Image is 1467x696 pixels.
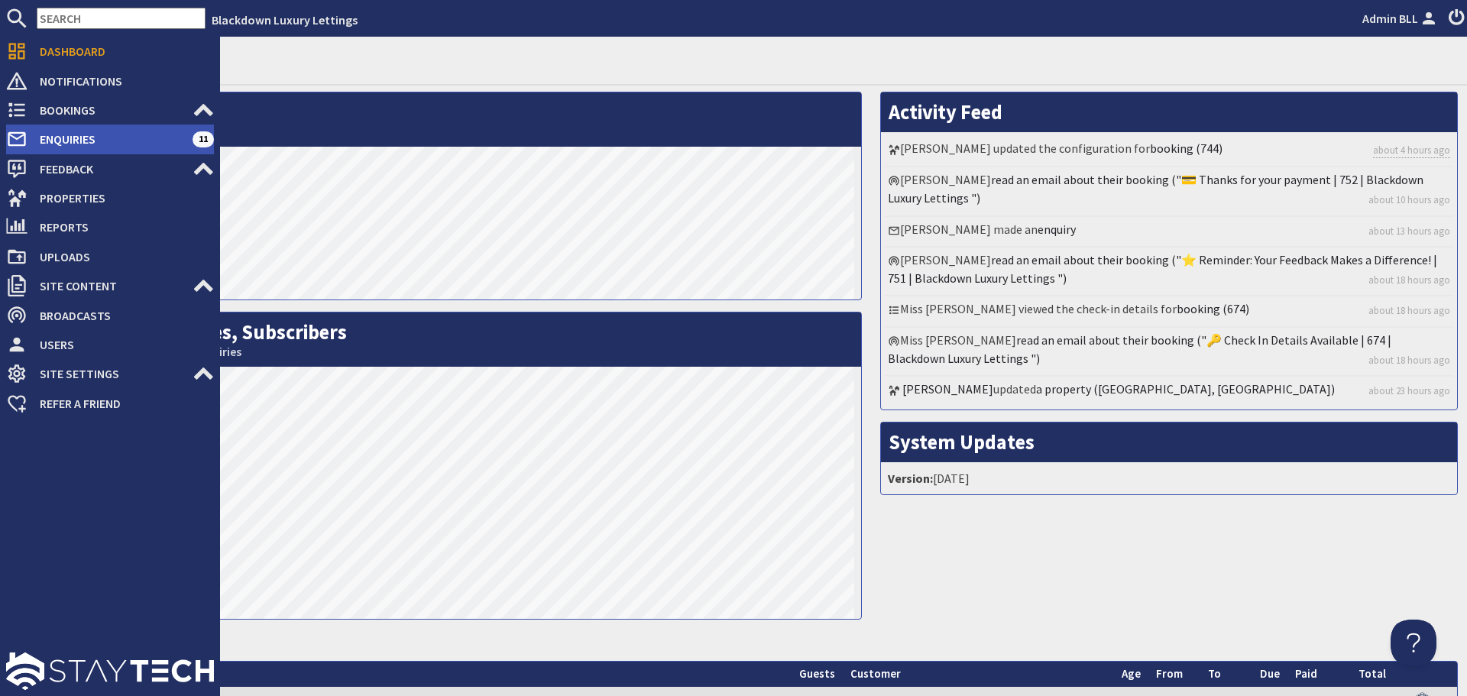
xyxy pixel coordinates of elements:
a: read an email about their booking ("💳 Thanks for your payment | 752 | Blackdown Luxury Lettings ") [888,172,1423,206]
th: Due [1252,662,1287,687]
a: System Updates [889,429,1035,455]
span: Notifications [28,69,214,93]
a: To [1208,666,1221,681]
h2: Visits per Day [47,92,861,147]
a: Refer a Friend [6,391,214,416]
a: Site Content [6,274,214,298]
span: Site Content [28,274,193,298]
iframe: Toggle Customer Support [1391,620,1436,665]
a: Paid [1295,666,1317,681]
a: booking (674) [1177,301,1249,316]
a: Age [1122,666,1141,681]
h2: Bookings, Enquiries, Subscribers [47,312,861,367]
a: Total [1359,666,1386,681]
a: Reports [6,215,214,239]
a: about 4 hours ago [1373,143,1450,158]
span: Feedback [28,157,193,181]
a: about 23 hours ago [1368,384,1450,398]
a: enquiry [1038,222,1076,237]
a: a property ([GEOGRAPHIC_DATA], [GEOGRAPHIC_DATA]) [1036,381,1335,397]
a: Uploads [6,244,214,269]
span: Dashboard [28,39,214,63]
a: Feedback [6,157,214,181]
span: Users [28,332,214,357]
li: [PERSON_NAME] made an [885,217,1453,248]
a: about 18 hours ago [1368,273,1450,287]
strong: Version: [888,471,933,486]
a: read an email about their booking ("⭐ Reminder: Your Feedback Makes a Difference! | 751 | Blackdo... [888,252,1437,286]
li: [PERSON_NAME] [885,167,1453,216]
li: updated [885,377,1453,406]
a: Enquiries 11 [6,127,214,151]
li: [PERSON_NAME] [885,248,1453,296]
a: Broadcasts [6,303,214,328]
a: From [1156,666,1183,681]
a: Properties [6,186,214,210]
small: This Month: 5376 Visits [54,125,853,139]
a: about 10 hours ago [1368,193,1450,207]
a: about 18 hours ago [1368,303,1450,318]
span: Uploads [28,244,214,269]
a: Dashboard [6,39,214,63]
a: Admin BLL [1362,9,1439,28]
a: booking (744) [1150,141,1222,156]
li: [PERSON_NAME] updated the configuration for [885,136,1453,167]
span: Bookings [28,98,193,122]
a: about 18 hours ago [1368,353,1450,367]
span: 11 [193,131,214,147]
a: [PERSON_NAME] [902,381,993,397]
span: Enquiries [28,127,193,151]
span: Reports [28,215,214,239]
a: Notifications [6,69,214,93]
a: Blackdown Luxury Lettings [212,12,358,28]
li: Miss [PERSON_NAME] viewed the check-in details for [885,296,1453,327]
span: Refer a Friend [28,391,214,416]
span: Broadcasts [28,303,214,328]
span: Site Settings [28,361,193,386]
a: Activity Feed [889,99,1002,125]
input: SEARCH [37,8,206,29]
a: Guests [799,666,835,681]
li: Miss [PERSON_NAME] [885,328,1453,377]
img: staytech_l_w-4e588a39d9fa60e82540d7cfac8cfe4b7147e857d3e8dbdfbd41c59d52db0ec4.svg [6,652,214,690]
a: Customer [850,666,901,681]
a: Bookings [6,98,214,122]
small: This Month: 1 Booking, 11 Enquiries [54,345,853,359]
a: about 13 hours ago [1368,224,1450,238]
a: Users [6,332,214,357]
a: Site Settings [6,361,214,386]
li: [DATE] [885,466,1453,490]
span: Properties [28,186,214,210]
a: read an email about their booking ("🔑 Check In Details Available | 674 | Blackdown Luxury Letting... [888,332,1391,366]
